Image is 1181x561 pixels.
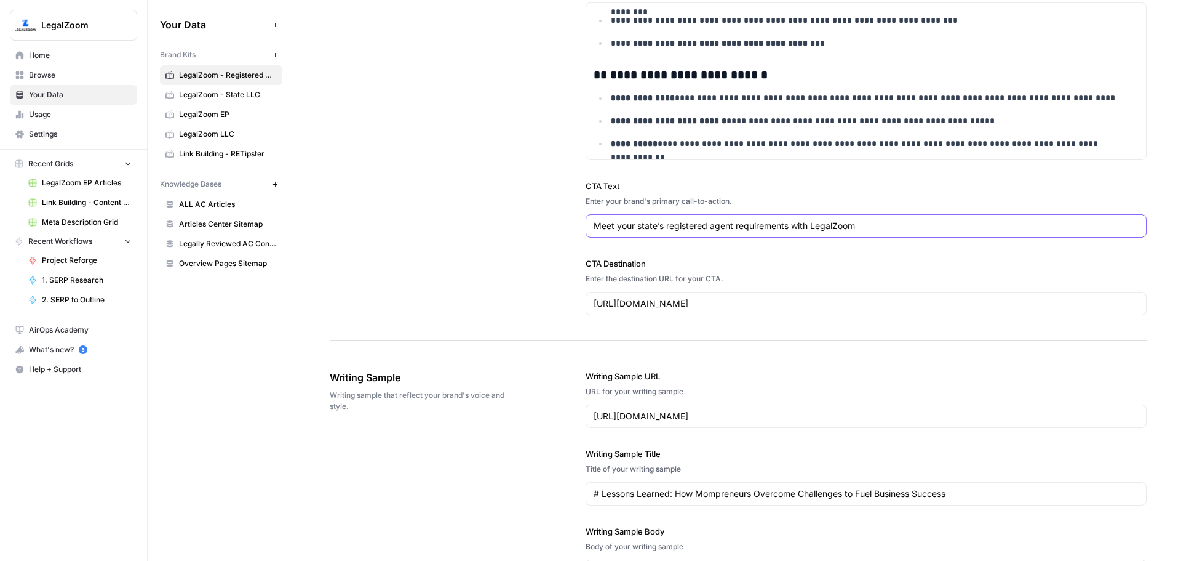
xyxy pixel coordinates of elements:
[586,464,1147,475] div: Title of your writing sample
[586,196,1147,207] div: Enter your brand's primary call-to-action.
[23,270,137,290] a: 1. SERP Research
[10,105,137,124] a: Usage
[179,238,277,249] span: Legally Reviewed AC Content
[594,297,1139,310] input: www.sundaysoccer.com/gearup
[29,109,132,120] span: Usage
[29,129,132,140] span: Settings
[160,179,221,190] span: Knowledge Bases
[179,219,277,230] span: Articles Center Sitemap
[160,214,282,234] a: Articles Center Sitemap
[179,129,277,140] span: LegalZoom LLC
[586,257,1147,270] label: CTA Destination
[10,155,137,173] button: Recent Grids
[179,199,277,210] span: ALL AC Articles
[10,46,137,65] a: Home
[10,85,137,105] a: Your Data
[594,220,1139,232] input: Gear up and get in the game with Sunday Soccer!
[10,360,137,379] button: Help + Support
[160,144,282,164] a: Link Building - RETipster
[14,14,36,36] img: LegalZoom Logo
[330,370,517,385] span: Writing Sample
[160,254,282,273] a: Overview Pages Sitemap
[586,180,1147,192] label: CTA Text
[10,320,137,340] a: AirOps Academy
[10,232,137,251] button: Recent Workflows
[10,341,137,359] div: What's new?
[23,193,137,212] a: Link Building - Content Briefs
[42,255,132,266] span: Project Reforge
[81,347,84,353] text: 5
[23,290,137,310] a: 2. SERP to Outline
[594,410,1139,422] input: www.sundaysoccer.com/game-day
[29,70,132,81] span: Browse
[586,525,1147,538] label: Writing Sample Body
[42,294,132,305] span: 2. SERP to Outline
[179,89,277,100] span: LegalZoom - State LLC
[586,448,1147,460] label: Writing Sample Title
[160,195,282,214] a: ALL AC Articles
[586,273,1147,285] div: Enter the destination URL for your CTA.
[586,370,1147,382] label: Writing Sample URL
[29,325,132,336] span: AirOps Academy
[10,10,137,41] button: Workspace: LegalZoom
[42,197,132,208] span: Link Building - Content Briefs
[10,124,137,144] a: Settings
[179,70,277,81] span: LegalZoom - Registered Agent
[29,50,132,61] span: Home
[160,65,282,85] a: LegalZoom - Registered Agent
[179,258,277,269] span: Overview Pages Sitemap
[160,105,282,124] a: LegalZoom EP
[23,212,137,232] a: Meta Description Grid
[29,364,132,375] span: Help + Support
[42,177,132,188] span: LegalZoom EP Articles
[10,340,137,360] button: What's new? 5
[179,148,277,159] span: Link Building - RETipster
[179,109,277,120] span: LegalZoom EP
[160,49,196,60] span: Brand Kits
[28,236,92,247] span: Recent Workflows
[79,345,87,354] a: 5
[42,217,132,228] span: Meta Description Grid
[160,85,282,105] a: LegalZoom - State LLC
[23,251,137,270] a: Project Reforge
[160,234,282,254] a: Legally Reviewed AC Content
[594,488,1139,500] input: Game Day Gear Guide
[41,19,116,31] span: LegalZoom
[10,65,137,85] a: Browse
[28,158,73,169] span: Recent Grids
[330,390,517,412] span: Writing sample that reflect your brand's voice and style.
[160,124,282,144] a: LegalZoom LLC
[586,386,1147,397] div: URL for your writing sample
[42,275,132,286] span: 1. SERP Research
[23,173,137,193] a: LegalZoom EP Articles
[29,89,132,100] span: Your Data
[160,17,268,32] span: Your Data
[586,541,1147,552] div: Body of your writing sample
